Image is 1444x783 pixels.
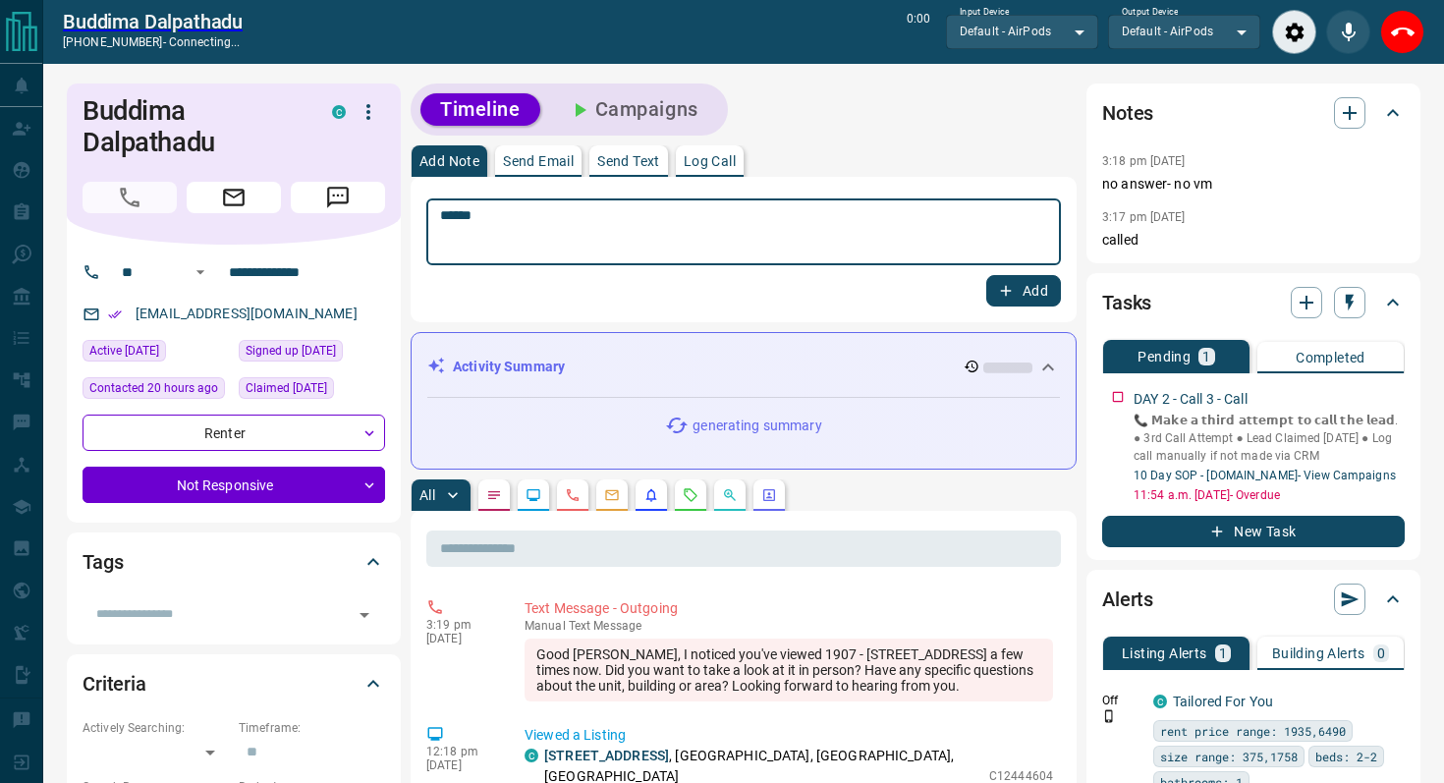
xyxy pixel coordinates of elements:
h2: Criteria [83,668,146,699]
p: 3:18 pm [DATE] [1102,154,1186,168]
p: 3:19 pm [426,618,495,632]
div: Fri Feb 09 2024 [239,340,385,367]
span: Claimed [DATE] [246,378,327,398]
label: Input Device [960,6,1010,19]
svg: Emails [604,487,620,503]
p: [PHONE_NUMBER] - [63,33,243,51]
p: Send Text [597,154,660,168]
p: Text Message [525,619,1053,633]
h2: Tasks [1102,287,1151,318]
span: Call [83,182,177,213]
button: Open [189,260,212,284]
div: Sat Oct 11 2025 [83,340,229,367]
p: Add Note [419,154,479,168]
span: Active [DATE] [89,341,159,361]
p: [DATE] [426,632,495,645]
p: 12:18 pm [426,745,495,758]
div: Tags [83,538,385,586]
p: DAY 2 - Call 3 - Call [1134,389,1248,410]
p: Log Call [684,154,736,168]
h2: Tags [83,546,123,578]
p: Text Message - Outgoing [525,598,1053,619]
div: End Call [1380,10,1424,54]
p: Send Email [503,154,574,168]
a: 10 Day SOP - [DOMAIN_NAME]- View Campaigns [1134,469,1396,482]
div: Activity Summary [427,349,1060,385]
label: Output Device [1122,6,1178,19]
p: 📞 𝗠𝗮𝗸𝗲 𝗮 𝘁𝗵𝗶𝗿𝗱 𝗮𝘁𝘁𝗲𝗺𝗽𝘁 𝘁𝗼 𝗰𝗮𝗹𝗹 𝘁𝗵𝗲 𝗹𝗲𝗮𝗱. ● 3rd Call Attempt ● Lead Claimed [DATE] ● Log call manu... [1134,412,1405,465]
svg: Calls [565,487,581,503]
a: [EMAIL_ADDRESS][DOMAIN_NAME] [136,306,358,321]
div: Audio Settings [1272,10,1316,54]
p: 11:54 a.m. [DATE] - Overdue [1134,486,1405,504]
a: Buddima Dalpathadu [63,10,243,33]
a: Tailored For You [1173,694,1273,709]
div: Mute [1326,10,1370,54]
svg: Lead Browsing Activity [526,487,541,503]
div: Tue Oct 14 2025 [83,377,229,405]
svg: Listing Alerts [643,487,659,503]
a: [STREET_ADDRESS] [544,748,669,763]
p: Off [1102,692,1141,709]
div: Fri Oct 03 2025 [239,377,385,405]
p: [DATE] [426,758,495,772]
div: Default - AirPods [946,15,1098,48]
div: Notes [1102,89,1405,137]
p: 0:00 [907,10,930,54]
div: condos.ca [525,749,538,762]
h2: Alerts [1102,584,1153,615]
div: Alerts [1102,576,1405,623]
p: Activity Summary [453,357,565,377]
span: manual [525,619,566,633]
h1: Buddima Dalpathadu [83,95,303,158]
p: Pending [1138,350,1191,364]
p: Actively Searching: [83,719,229,737]
button: Add [986,275,1061,307]
p: Building Alerts [1272,646,1365,660]
button: New Task [1102,516,1405,547]
span: size range: 375,1758 [1160,747,1298,766]
p: Completed [1296,351,1365,364]
svg: Push Notification Only [1102,709,1116,723]
div: Criteria [83,660,385,707]
div: condos.ca [1153,695,1167,708]
div: Default - AirPods [1108,15,1260,48]
div: Not Responsive [83,467,385,503]
button: Campaigns [548,93,718,126]
p: 0 [1377,646,1385,660]
button: Timeline [420,93,540,126]
p: 1 [1202,350,1210,364]
p: 1 [1219,646,1227,660]
svg: Opportunities [722,487,738,503]
div: condos.ca [332,105,346,119]
button: Open [351,601,378,629]
span: connecting... [169,35,240,49]
span: rent price range: 1935,6490 [1160,721,1346,741]
h2: Notes [1102,97,1153,129]
span: Message [291,182,385,213]
div: Tasks [1102,279,1405,326]
span: Contacted 20 hours ago [89,378,218,398]
svg: Email Verified [108,308,122,321]
p: All [419,488,435,502]
span: beds: 2-2 [1315,747,1377,766]
p: 3:17 pm [DATE] [1102,210,1186,224]
div: Good [PERSON_NAME], I noticed you've viewed 1907 - [STREET_ADDRESS] a few times now. Did you want... [525,639,1053,701]
span: Email [187,182,281,213]
p: generating summary [693,416,821,436]
svg: Notes [486,487,502,503]
span: Signed up [DATE] [246,341,336,361]
svg: Agent Actions [761,487,777,503]
p: called [1102,230,1405,251]
svg: Requests [683,487,698,503]
div: Renter [83,415,385,451]
p: no answer- no vm [1102,174,1405,195]
p: Listing Alerts [1122,646,1207,660]
p: Viewed a Listing [525,725,1053,746]
p: Timeframe: [239,719,385,737]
